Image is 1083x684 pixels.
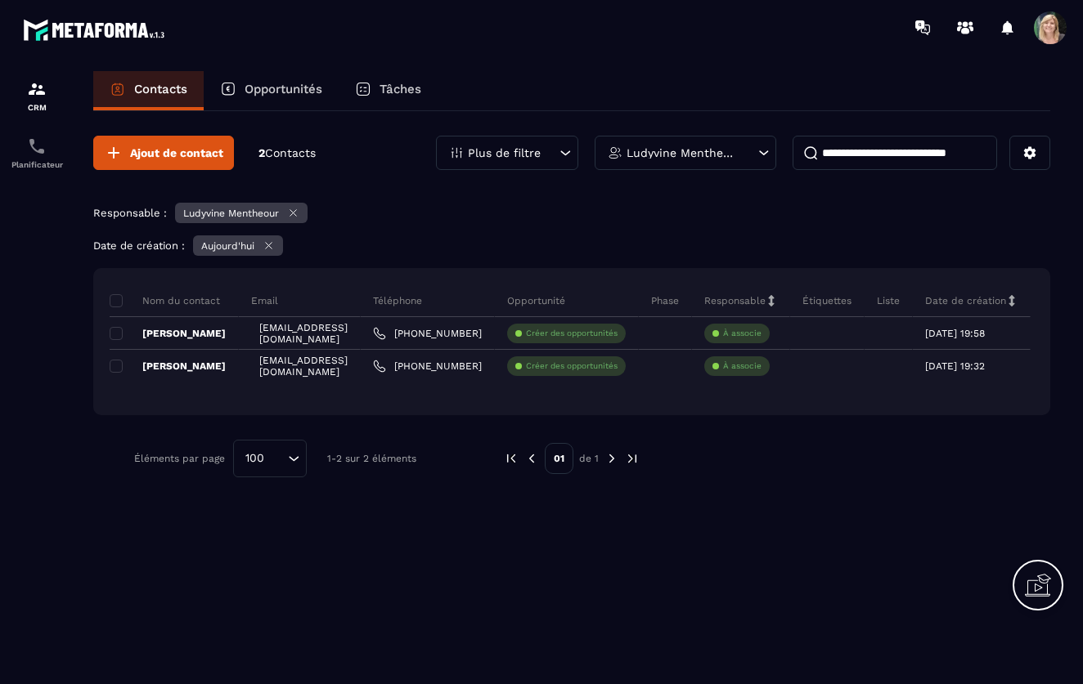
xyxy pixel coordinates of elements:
p: Date de création : [93,239,185,252]
a: [PHONE_NUMBER] [373,360,482,373]
p: Opportunités [245,82,322,96]
a: Opportunités [204,71,339,110]
p: Plus de filtre [468,147,541,159]
a: [PHONE_NUMBER] [373,327,482,340]
p: [PERSON_NAME] [110,360,226,373]
p: Planificateur [4,160,70,169]
p: À associe [723,360,762,372]
p: Nom du contact [110,294,220,307]
a: schedulerschedulerPlanificateur [4,124,70,181]
p: de 1 [579,452,599,465]
p: Date de création [925,294,1006,307]
p: Créer des opportunités [526,328,618,339]
p: [PERSON_NAME] [110,327,226,340]
p: À associe [723,328,762,339]
p: Éléments par page [134,453,225,464]
p: Email [251,294,278,307]
p: Responsable : [93,207,167,219]
img: prev [524,451,539,466]
img: next [604,451,619,466]
a: Contacts [93,71,204,110]
p: Tâches [380,82,421,96]
p: Contacts [134,82,187,96]
img: scheduler [27,136,47,156]
p: Phase [651,294,679,307]
p: [DATE] 19:32 [925,360,985,372]
p: [DATE] 19:58 [925,328,985,339]
p: Aujourd'hui [201,240,254,252]
p: Étiquettes [802,294,852,307]
div: Search for option [233,440,307,477]
span: Contacts [265,146,316,159]
img: next [625,451,640,466]
p: Créer des opportunités [526,360,618,372]
a: formationformationCRM [4,67,70,124]
p: CRM [4,103,70,112]
span: Ajout de contact [130,145,223,161]
img: formation [27,79,47,99]
p: 1-2 sur 2 éléments [327,453,416,464]
p: Liste [877,294,900,307]
p: Responsable [704,294,766,307]
input: Search for option [270,449,284,467]
p: 2 [258,145,316,161]
p: Opportunité [507,294,565,307]
p: Ludyvine Mentheour [183,208,279,219]
img: logo [23,15,170,45]
p: 01 [545,443,573,474]
p: Téléphone [373,294,422,307]
a: Tâches [339,71,438,110]
button: Ajout de contact [93,136,234,170]
span: 100 [240,449,270,467]
img: prev [504,451,519,466]
p: Ludyvine Mentheour [627,147,739,159]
